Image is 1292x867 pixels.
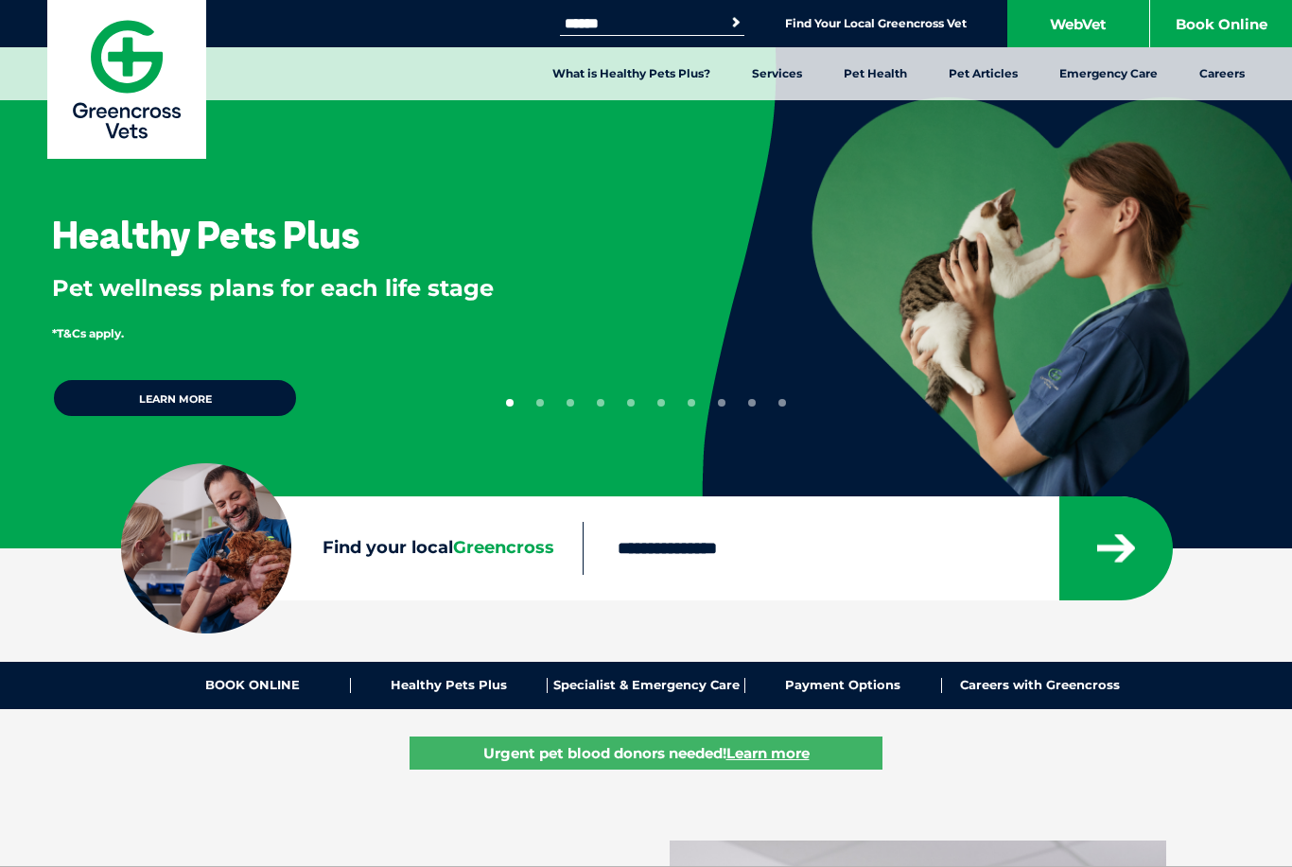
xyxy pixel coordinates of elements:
button: 6 of 10 [657,399,665,407]
button: 7 of 10 [688,399,695,407]
a: BOOK ONLINE [154,678,351,693]
button: 8 of 10 [718,399,725,407]
button: Search [726,13,745,32]
a: Emergency Care [1039,47,1179,100]
a: Pet Health [823,47,928,100]
p: Pet wellness plans for each life stage [52,272,640,304]
a: Payment Options [745,678,942,693]
a: Pet Articles [928,47,1039,100]
button: 3 of 10 [567,399,574,407]
button: 1 of 10 [506,399,514,407]
button: 10 of 10 [778,399,786,407]
a: Specialist & Emergency Care [548,678,744,693]
u: Learn more [726,744,810,762]
a: Find Your Local Greencross Vet [785,16,967,31]
label: Find your local [121,534,583,563]
span: Greencross [453,537,554,558]
a: Careers with Greencross [942,678,1138,693]
button: 4 of 10 [597,399,604,407]
button: 5 of 10 [627,399,635,407]
a: Learn more [52,378,298,418]
button: 2 of 10 [536,399,544,407]
a: Services [731,47,823,100]
a: Healthy Pets Plus [351,678,548,693]
a: Urgent pet blood donors needed!Learn more [410,737,882,770]
h3: Healthy Pets Plus [52,216,359,253]
a: Careers [1179,47,1266,100]
a: What is Healthy Pets Plus? [532,47,731,100]
button: 9 of 10 [748,399,756,407]
span: *T&Cs apply. [52,326,124,340]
